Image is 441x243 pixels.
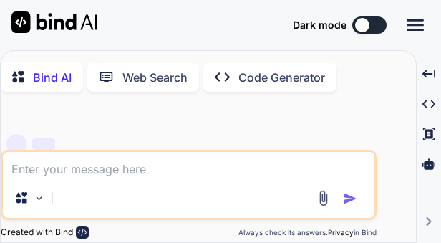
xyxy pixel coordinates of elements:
[33,69,72,86] p: Bind AI
[122,69,188,86] p: Web Search
[328,228,354,237] span: Privacy
[1,227,73,238] p: Created with Bind
[32,138,55,150] span: ‌
[11,11,97,33] img: Bind AI
[6,134,26,154] span: ‌
[238,69,325,86] p: Code Generator
[315,190,331,206] img: attachment
[76,226,89,239] img: bind-logo
[293,18,346,32] span: Dark mode
[238,227,377,238] p: Always check its answers. in Bind
[33,192,45,204] img: Pick Models
[343,191,357,206] img: icon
